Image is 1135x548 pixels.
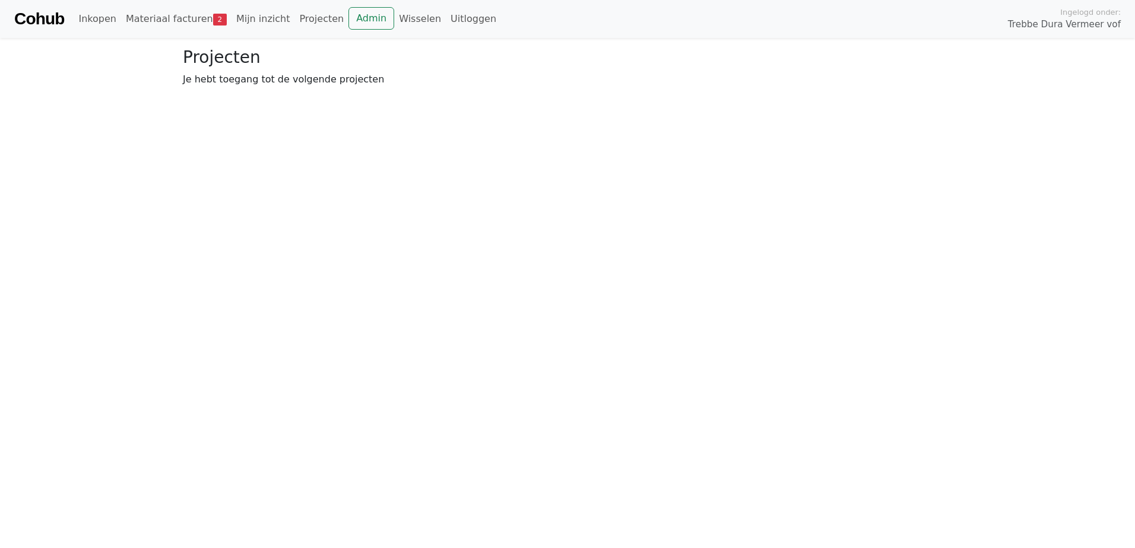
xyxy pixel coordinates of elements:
[1060,7,1121,18] span: Ingelogd onder:
[183,72,952,87] p: Je hebt toegang tot de volgende projecten
[294,7,348,31] a: Projecten
[14,5,64,33] a: Cohub
[1008,18,1121,31] span: Trebbe Dura Vermeer vof
[74,7,121,31] a: Inkopen
[232,7,295,31] a: Mijn inzicht
[446,7,501,31] a: Uitloggen
[121,7,232,31] a: Materiaal facturen2
[394,7,446,31] a: Wisselen
[213,14,227,26] span: 2
[348,7,394,30] a: Admin
[183,47,952,68] h3: Projecten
